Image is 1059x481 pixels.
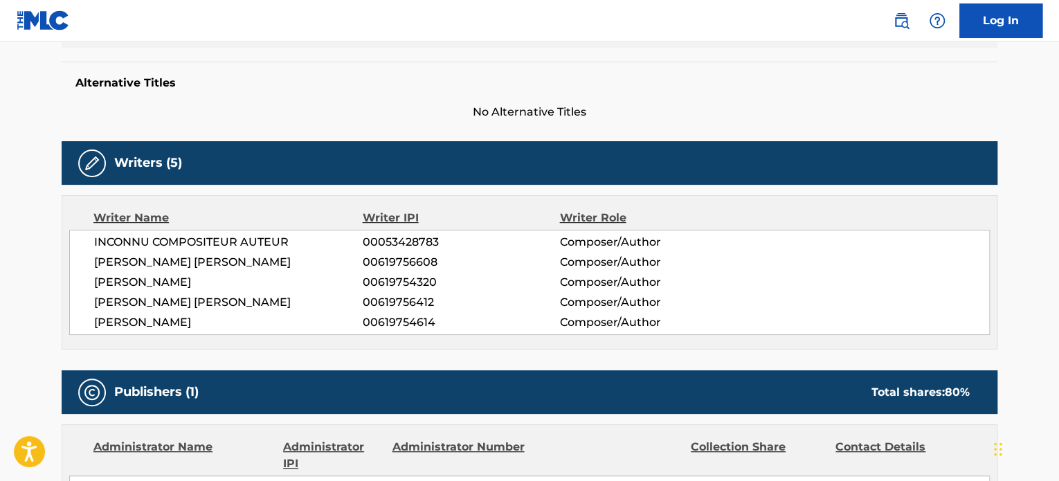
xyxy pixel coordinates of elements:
span: Composer/Author [559,314,739,331]
h5: Writers (5) [114,155,182,171]
div: Drag [994,428,1002,470]
div: Writer IPI [363,210,560,226]
div: Administrator IPI [283,439,381,472]
div: Contact Details [835,439,970,472]
div: Collection Share [691,439,825,472]
a: Log In [959,3,1042,38]
h5: Alternative Titles [75,76,984,90]
span: 00619754320 [363,274,559,291]
div: Writer Name [93,210,363,226]
span: 80 % [945,385,970,399]
span: 00619756608 [363,254,559,271]
span: 00619756412 [363,294,559,311]
img: Publishers [84,384,100,401]
div: Writer Role [559,210,739,226]
span: [PERSON_NAME] [PERSON_NAME] [94,254,363,271]
span: Composer/Author [559,234,739,251]
span: Composer/Author [559,254,739,271]
img: help [929,12,945,29]
span: 00619754614 [363,314,559,331]
span: [PERSON_NAME] [PERSON_NAME] [94,294,363,311]
iframe: Chat Widget [990,415,1059,481]
span: Composer/Author [559,294,739,311]
span: [PERSON_NAME] [94,314,363,331]
div: Help [923,7,951,35]
img: MLC Logo [17,10,70,30]
span: INCONNU COMPOSITEUR AUTEUR [94,234,363,251]
span: 00053428783 [363,234,559,251]
div: Administrator Number [392,439,526,472]
h5: Publishers (1) [114,384,199,400]
span: Composer/Author [559,274,739,291]
div: Administrator Name [93,439,273,472]
img: search [893,12,909,29]
span: [PERSON_NAME] [94,274,363,291]
a: Public Search [887,7,915,35]
span: No Alternative Titles [62,104,997,120]
div: Total shares: [871,384,970,401]
img: Writers [84,155,100,172]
